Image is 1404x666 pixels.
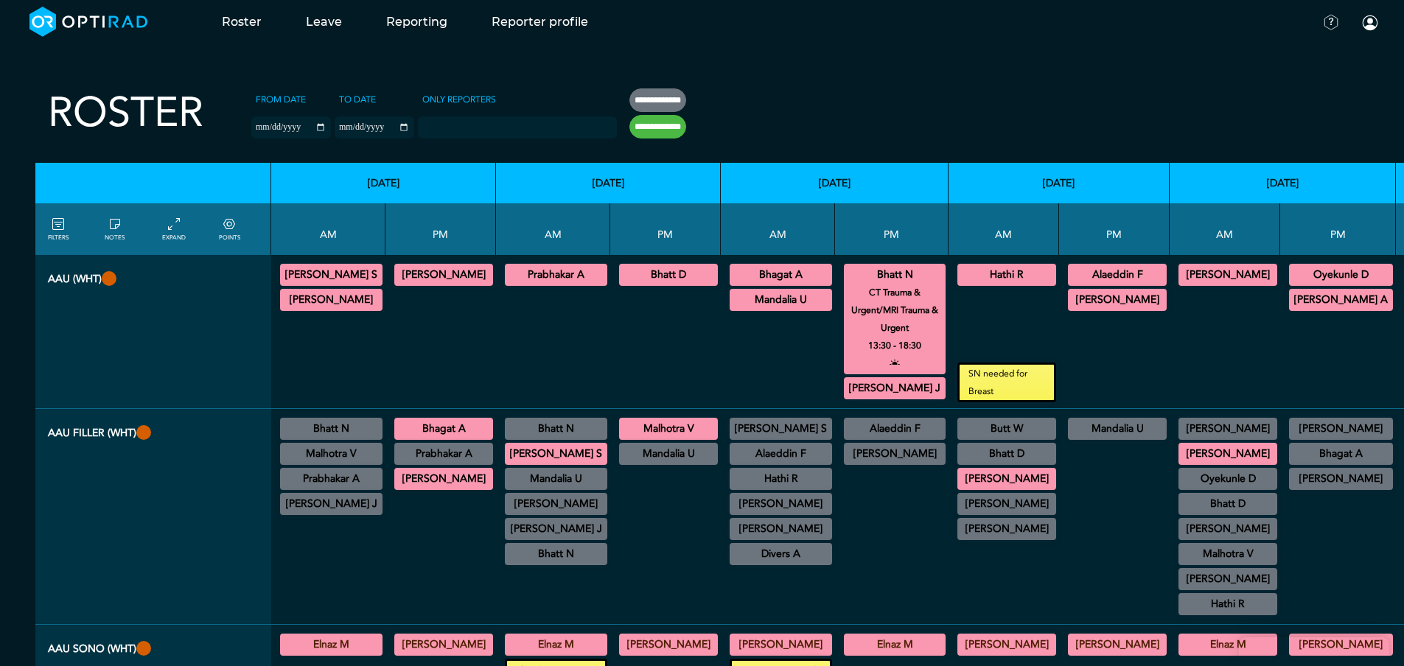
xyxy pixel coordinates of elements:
[730,443,832,465] div: CT Trauma & Urgent/MRI Trauma & Urgent 09:30 - 13:00
[844,264,946,374] div: CT Trauma & Urgent/MRI Trauma & Urgent 13:30 - 18:30
[846,445,943,463] summary: [PERSON_NAME]
[846,266,943,284] summary: Bhatt N
[335,88,380,111] label: To date
[949,203,1059,255] th: AM
[1068,289,1167,311] div: CT Trauma & Urgent/MRI Trauma & Urgent 13:30 - 18:30
[1181,636,1275,653] summary: Elnaz M
[1181,470,1275,488] summary: Oyekunle D
[619,418,718,440] div: CT Trauma & Urgent/MRI Trauma & Urgent 13:30 - 18:30
[957,493,1056,515] div: Off Site 08:30 - 13:30
[394,634,493,656] div: General US 13:30 - 18:30
[280,493,383,515] div: General CT/General MRI/General XR 11:30 - 13:30
[280,443,383,465] div: General US/US Diagnostic MSK/US Gynaecology/US Interventional H&N/US Interventional MSK/US Interv...
[162,216,186,242] a: collapse/expand entries
[844,443,946,465] div: General CT/General MRI/General XR 13:30 - 18:30
[960,365,1054,400] small: SN needed for Breast
[844,634,946,656] div: General US 13:30 - 18:30
[1291,266,1391,284] summary: Oyekunle D
[868,337,921,354] small: 13:30 - 18:30
[732,291,830,309] summary: Mandalia U
[397,470,491,488] summary: [PERSON_NAME]
[507,445,605,463] summary: [PERSON_NAME] S
[1181,570,1275,588] summary: [PERSON_NAME]
[1178,543,1277,565] div: General CT/General MRI/General XR 09:30 - 11:30
[505,634,607,656] div: General US 08:30 - 13:00
[105,216,125,242] a: show/hide notes
[960,266,1054,284] summary: Hathi R
[1280,203,1396,255] th: PM
[1178,468,1277,490] div: BR Symptomatic Clinic 08:30 - 12:30
[721,163,949,203] th: [DATE]
[280,468,383,490] div: MRI Urology 08:30 - 12:30
[507,520,605,538] summary: [PERSON_NAME] J
[846,636,943,653] summary: Elnaz M
[732,545,830,563] summary: Divers A
[394,468,493,490] div: CT Trauma & Urgent/MRI Trauma & Urgent 16:00 - 18:30
[1178,518,1277,540] div: SPA on odd weeks. PAH rep on even weeks 09:00 - 13:00
[730,264,832,286] div: CT Trauma & Urgent/MRI Trauma & Urgent 08:30 - 13:30
[730,518,832,540] div: General CT/General MRI/General XR 10:00 - 12:30
[507,495,605,513] summary: [PERSON_NAME]
[1070,266,1164,284] summary: Alaeddin F
[251,88,310,111] label: From date
[1291,636,1391,653] summary: [PERSON_NAME]
[732,520,830,538] summary: [PERSON_NAME]
[619,634,718,656] div: General US 13:30 - 18:30
[397,445,491,463] summary: Prabhakar A
[730,289,832,311] div: CT Trauma & Urgent/MRI Trauma & Urgent 08:30 - 13:30
[1178,264,1277,286] div: CT Trauma & Urgent/MRI Trauma & Urgent 08:30 - 13:30
[219,216,240,242] a: collapse/expand expected points
[730,418,832,440] div: Breast 08:00 - 11:00
[505,518,607,540] div: General CT/General MRI/General XR 09:30 - 11:30
[282,291,380,309] summary: [PERSON_NAME]
[282,636,380,653] summary: Elnaz M
[394,264,493,286] div: CT Trauma & Urgent/MRI Trauma & Urgent 13:30 - 18:30
[835,203,949,255] th: PM
[271,203,385,255] th: AM
[1181,266,1275,284] summary: [PERSON_NAME]
[505,468,607,490] div: US Diagnostic MSK/US Interventional MSK/US General Adult 09:00 - 12:00
[397,420,491,438] summary: Bhagat A
[732,495,830,513] summary: [PERSON_NAME]
[282,420,380,438] summary: Bhatt N
[732,266,830,284] summary: Bhagat A
[1289,468,1393,490] div: General US/US Gynaecology 14:00 - 16:30
[1070,291,1164,309] summary: [PERSON_NAME]
[1068,634,1167,656] div: General US 13:30 - 18:30
[1291,291,1391,309] summary: [PERSON_NAME] A
[960,495,1054,513] summary: [PERSON_NAME]
[1059,203,1170,255] th: PM
[1181,595,1275,613] summary: Hathi R
[844,377,946,399] div: CT Trauma & Urgent/MRI Trauma & Urgent 13:30 - 18:30
[1170,203,1280,255] th: AM
[1289,443,1393,465] div: CT Trauma & Urgent/MRI Trauma & Urgent 13:30 - 18:30
[419,119,493,132] input: null
[397,266,491,284] summary: [PERSON_NAME]
[949,163,1170,203] th: [DATE]
[282,445,380,463] summary: Malhotra V
[1068,264,1167,286] div: CT Trauma & Urgent/MRI Trauma & Urgent 13:30 - 18:30
[730,543,832,565] div: General CT/General MRI/General XR/General NM 11:00 - 14:30
[837,284,952,337] small: CT Trauma & Urgent/MRI Trauma & Urgent
[1178,443,1277,465] div: CT Trauma & Urgent/MRI Trauma & Urgent 08:30 - 13:30
[846,379,943,397] summary: [PERSON_NAME] J
[960,420,1054,438] summary: Butt W
[35,409,271,625] th: AAU FILLER (WHT)
[610,203,721,255] th: PM
[1291,420,1391,438] summary: [PERSON_NAME]
[730,493,832,515] div: General CT/General MRI/General XR 10:00 - 13:30
[1178,568,1277,590] div: MRI Lead 10:30 - 11:30
[48,88,203,138] h2: Roster
[1181,520,1275,538] summary: [PERSON_NAME]
[397,636,491,653] summary: [PERSON_NAME]
[1178,634,1277,656] div: General US 08:30 - 13:00
[957,518,1056,540] div: CT Gastrointestinal/MRI Gastrointestinal 09:00 - 12:30
[282,470,380,488] summary: Prabhakar A
[1178,593,1277,615] div: General CT 11:00 - 12:00
[732,470,830,488] summary: Hathi R
[1178,493,1277,515] div: US Diagnostic MSK/US Interventional MSK 09:00 - 12:30
[507,420,605,438] summary: Bhatt N
[844,418,946,440] div: General US 13:00 - 16:30
[730,468,832,490] div: US General Paediatric 09:30 - 13:00
[1178,418,1277,440] div: No specified Site 08:00 - 09:00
